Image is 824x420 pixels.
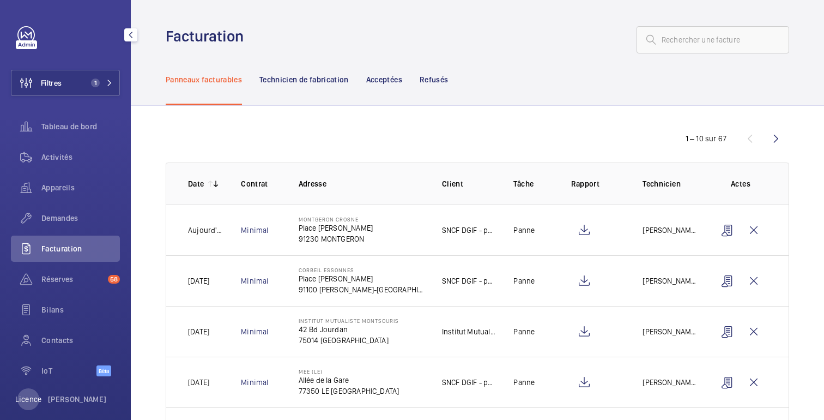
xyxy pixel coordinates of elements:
font: MONTGERON CROSNE [299,216,359,223]
font: [PERSON_NAME] [643,226,697,235]
font: Licence [15,395,41,404]
a: Minimal [241,378,268,387]
font: Panne [513,378,535,387]
a: Minimal [241,277,268,285]
font: SNCF DGIF - portes automatiques [442,277,555,285]
font: [PERSON_NAME] [643,378,697,387]
font: Contacts [41,336,74,345]
font: CORBEIL ESSONNES [299,267,354,273]
font: 42 Bd Jourdan [299,325,348,334]
button: Filtres1 [11,70,120,96]
font: Allée de la Gare [299,376,349,385]
font: [PERSON_NAME] [643,327,697,336]
font: Contrat [241,179,268,188]
font: Aujourd'hui [188,226,228,235]
font: 58 [110,275,118,283]
a: Minimal [241,327,268,336]
font: 1 – 10 sur 67 [686,134,726,143]
font: SNCF DGIF - portes automatiques [442,378,555,387]
font: [DATE] [188,277,209,285]
font: Adresse [299,179,326,188]
font: Facturation [166,27,244,45]
font: [PERSON_NAME] [48,395,107,404]
font: Activités [41,153,72,161]
font: SNCF DGIF - portes automatiques [442,226,555,235]
font: Place [PERSON_NAME] [299,274,373,283]
font: Place [PERSON_NAME] [299,224,373,232]
font: Bêta [99,368,109,374]
a: Minimal [241,226,268,235]
font: Facturation [41,244,82,253]
font: MEE (LE) [299,368,323,375]
font: Tableau de bord [41,122,97,131]
font: 75014 [GEOGRAPHIC_DATA] [299,336,389,345]
font: Institut Mutualiste Montsouris [299,317,399,324]
font: Demandes [41,214,78,223]
font: Technicien de fabrication [259,75,349,84]
font: Date [188,179,204,188]
font: 1 [94,79,97,87]
font: Actes [731,179,750,188]
font: [DATE] [188,378,209,387]
font: Panne [513,277,535,285]
font: IoT [41,367,52,375]
font: Client [442,179,463,188]
font: 77350 LE [GEOGRAPHIC_DATA] [299,387,399,395]
font: 91230 MONTGERON [299,235,365,243]
font: Panne [513,226,535,235]
font: 91100 [PERSON_NAME]-[GEOGRAPHIC_DATA] [299,285,445,294]
input: Rechercher une facture [637,26,789,53]
font: [PERSON_NAME] [643,277,697,285]
font: Refusés [420,75,448,84]
font: Appareils [41,183,75,192]
font: Panneaux facturables [166,75,242,84]
font: Filtres [41,79,62,87]
font: Technicien [643,179,681,188]
font: Rapport [571,179,599,188]
font: Institut Mutualiste Montsouris [442,327,543,336]
font: Bilans [41,305,64,314]
font: Tâche [513,179,534,188]
font: Panne [513,327,535,336]
font: Acceptées [366,75,402,84]
font: Réserves [41,275,74,284]
font: [DATE] [188,327,209,336]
